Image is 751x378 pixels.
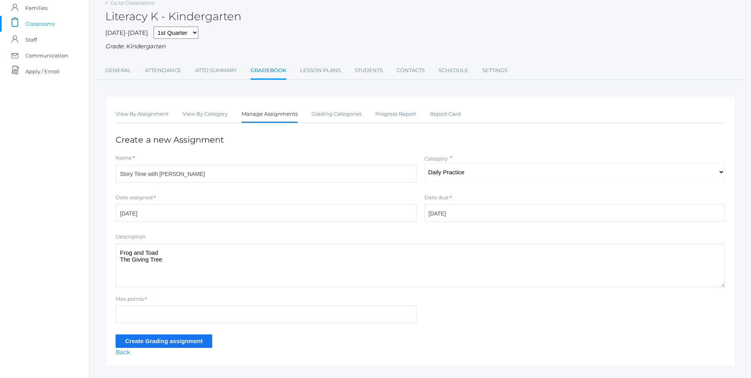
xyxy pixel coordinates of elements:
a: Back [116,348,130,356]
label: Date assigned [116,194,153,202]
label: Name [116,154,132,162]
a: Progress Report [375,106,416,122]
span: Classrooms [25,16,55,32]
label: Category [424,155,448,162]
h2: Literacy K - Kindergarten [105,10,241,23]
div: Grade: Kindergarten [105,42,735,51]
a: Report Card [430,106,461,122]
a: Manage Assignments [241,106,298,123]
a: View By Assignment [116,106,169,122]
label: Max points [116,295,144,303]
span: Staff [25,32,37,48]
span: [DATE]-[DATE] [105,29,148,36]
a: Contacts [397,63,425,78]
label: Description [116,233,146,241]
a: Students [355,63,383,78]
a: General [105,63,131,78]
a: View By Category [183,106,228,122]
a: Schedule [439,63,468,78]
label: Date due [424,194,449,202]
a: Attd Summary [195,63,237,78]
input: Create Grading assignment [116,334,212,347]
a: Lesson Plans [300,63,341,78]
a: Settings [482,63,508,78]
span: Apply / Enroll [25,63,60,79]
a: Attendance [145,63,181,78]
a: Grading Categories [312,106,361,122]
span: Communication [25,48,68,63]
a: Gradebook [251,63,286,80]
h1: Create a new Assignment [116,135,725,144]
